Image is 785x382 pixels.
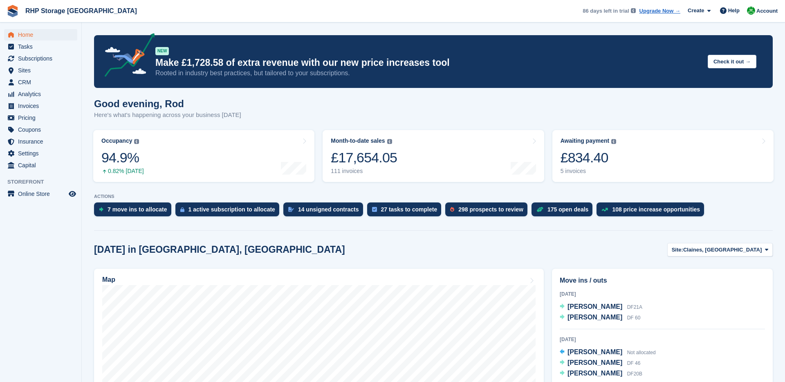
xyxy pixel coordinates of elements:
[4,53,77,64] a: menu
[18,76,67,88] span: CRM
[155,47,169,55] div: NEW
[67,189,77,199] a: Preview store
[4,41,77,52] a: menu
[552,130,774,182] a: Awaiting payment £834.40 5 invoices
[611,139,616,144] img: icon-info-grey-7440780725fd019a000dd9b08b2336e03edf1995a4989e88bcd33f0948082b44.svg
[4,88,77,100] a: menu
[175,202,283,220] a: 1 active subscription to allocate
[4,136,77,147] a: menu
[18,29,67,40] span: Home
[560,276,765,285] h2: Move ins / outs
[567,370,622,377] span: [PERSON_NAME]
[567,314,622,321] span: [PERSON_NAME]
[639,7,680,15] a: Upgrade Now →
[561,149,617,166] div: £834.40
[536,207,543,212] img: deal-1b604bf984904fb50ccaf53a9ad4b4a5d6e5aea283cecdc64d6e3604feb123c2.svg
[532,202,597,220] a: 175 open deals
[627,304,642,310] span: DF21A
[93,130,314,182] a: Occupancy 94.9% 0.82% [DATE]
[631,8,636,13] img: icon-info-grey-7440780725fd019a000dd9b08b2336e03edf1995a4989e88bcd33f0948082b44.svg
[458,206,523,213] div: 298 prospects to review
[101,149,144,166] div: 94.9%
[7,5,19,17] img: stora-icon-8386f47178a22dfd0bd8f6a31ec36ba5ce8667c1dd55bd0f319d3a0aa187defe.svg
[94,244,345,255] h2: [DATE] in [GEOGRAPHIC_DATA], [GEOGRAPHIC_DATA]
[155,57,701,69] p: Make £1,728.58 of extra revenue with our new price increases tool
[4,29,77,40] a: menu
[381,206,437,213] div: 27 tasks to complete
[560,290,765,298] div: [DATE]
[560,302,642,312] a: [PERSON_NAME] DF21A
[18,148,67,159] span: Settings
[288,207,294,212] img: contract_signature_icon-13c848040528278c33f63329250d36e43548de30e8caae1d1a13099fd9432cc5.svg
[560,369,642,379] a: [PERSON_NAME] DF20B
[560,336,765,343] div: [DATE]
[627,350,656,355] span: Not allocated
[688,7,704,15] span: Create
[18,124,67,135] span: Coupons
[18,88,67,100] span: Analytics
[94,194,773,199] p: ACTIONS
[547,206,588,213] div: 175 open deals
[102,276,115,283] h2: Map
[18,112,67,124] span: Pricing
[108,206,167,213] div: 7 move ins to allocate
[18,65,67,76] span: Sites
[747,7,755,15] img: Rod
[561,137,610,144] div: Awaiting payment
[4,188,77,200] a: menu
[4,124,77,135] a: menu
[331,137,385,144] div: Month-to-date sales
[597,202,708,220] a: 108 price increase opportunities
[567,359,622,366] span: [PERSON_NAME]
[155,69,701,78] p: Rooted in industry best practices, but tailored to your subscriptions.
[627,371,642,377] span: DF20B
[612,206,700,213] div: 108 price increase opportunities
[627,360,641,366] span: DF 46
[387,139,392,144] img: icon-info-grey-7440780725fd019a000dd9b08b2336e03edf1995a4989e88bcd33f0948082b44.svg
[18,136,67,147] span: Insurance
[567,303,622,310] span: [PERSON_NAME]
[283,202,367,220] a: 14 unsigned contracts
[367,202,446,220] a: 27 tasks to complete
[601,208,608,211] img: price_increase_opportunities-93ffe204e8149a01c8c9dc8f82e8f89637d9d84a8eef4429ea346261dce0b2c0.svg
[18,100,67,112] span: Invoices
[331,149,397,166] div: £17,654.05
[583,7,629,15] span: 86 days left in trial
[94,110,241,120] p: Here's what's happening across your business [DATE]
[94,202,175,220] a: 7 move ins to allocate
[94,98,241,109] h1: Good evening, Rod
[18,53,67,64] span: Subscriptions
[728,7,740,15] span: Help
[4,148,77,159] a: menu
[756,7,778,15] span: Account
[18,188,67,200] span: Online Store
[4,112,77,124] a: menu
[4,76,77,88] a: menu
[18,160,67,171] span: Capital
[683,246,762,254] span: Claines, [GEOGRAPHIC_DATA]
[18,41,67,52] span: Tasks
[101,137,132,144] div: Occupancy
[4,100,77,112] a: menu
[445,202,532,220] a: 298 prospects to review
[667,243,773,256] button: Site: Claines, [GEOGRAPHIC_DATA]
[101,168,144,175] div: 0.82% [DATE]
[560,358,640,369] a: [PERSON_NAME] DF 46
[134,139,139,144] img: icon-info-grey-7440780725fd019a000dd9b08b2336e03edf1995a4989e88bcd33f0948082b44.svg
[180,207,184,212] img: active_subscription_to_allocate_icon-d502201f5373d7db506a760aba3b589e785aa758c864c3986d89f69b8ff3...
[560,312,640,323] a: [PERSON_NAME] DF 60
[450,207,454,212] img: prospect-51fa495bee0391a8d652442698ab0144808aea92771e9ea1ae160a38d050c398.svg
[4,65,77,76] a: menu
[560,347,656,358] a: [PERSON_NAME] Not allocated
[567,348,622,355] span: [PERSON_NAME]
[298,206,359,213] div: 14 unsigned contracts
[627,315,641,321] span: DF 60
[4,160,77,171] a: menu
[22,4,140,18] a: RHP Storage [GEOGRAPHIC_DATA]
[188,206,275,213] div: 1 active subscription to allocate
[708,55,756,68] button: Check it out →
[331,168,397,175] div: 111 invoices
[98,33,155,80] img: price-adjustments-announcement-icon-8257ccfd72463d97f412b2fc003d46551f7dbcb40ab6d574587a9cd5c0d94...
[323,130,544,182] a: Month-to-date sales £17,654.05 111 invoices
[672,246,683,254] span: Site:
